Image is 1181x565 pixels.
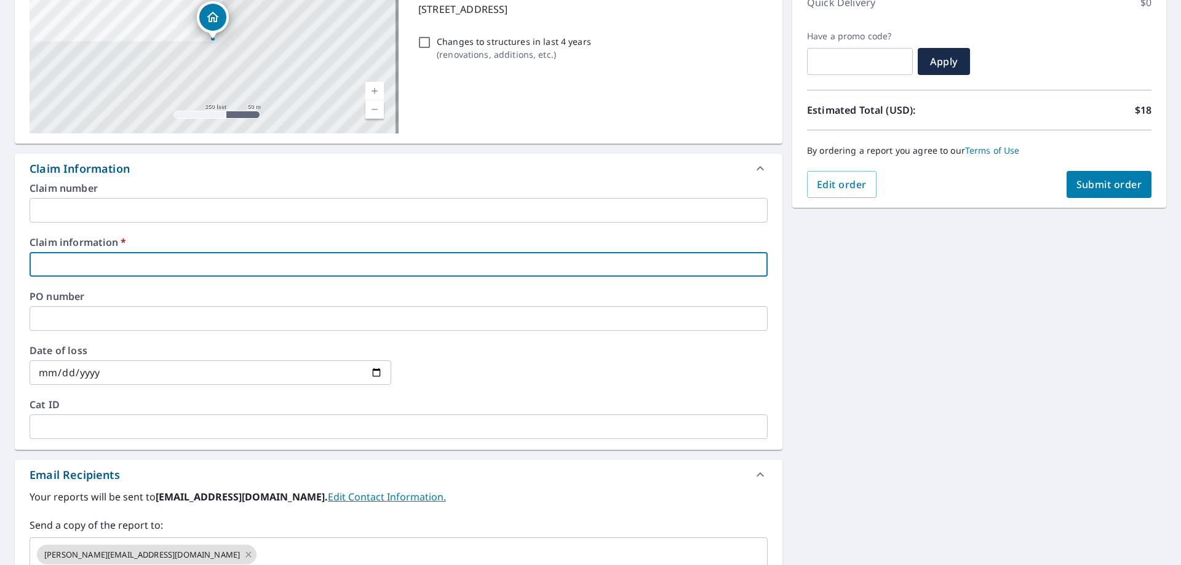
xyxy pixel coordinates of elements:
[1135,103,1151,117] p: $18
[156,490,328,504] b: [EMAIL_ADDRESS][DOMAIN_NAME].
[928,55,960,68] span: Apply
[437,35,591,48] p: Changes to structures in last 4 years
[918,48,970,75] button: Apply
[30,160,130,177] div: Claim Information
[30,489,768,504] label: Your reports will be sent to
[30,183,768,193] label: Claim number
[365,100,384,119] a: Current Level 17, Zoom Out
[437,48,591,61] p: ( renovations, additions, etc. )
[365,82,384,100] a: Current Level 17, Zoom In
[37,545,256,564] div: [PERSON_NAME][EMAIL_ADDRESS][DOMAIN_NAME]
[807,171,877,198] button: Edit order
[817,178,867,191] span: Edit order
[15,154,782,183] div: Claim Information
[30,291,768,301] label: PO number
[807,103,979,117] p: Estimated Total (USD):
[807,145,1151,156] p: By ordering a report you agree to our
[30,400,768,409] label: Cat ID
[807,31,913,42] label: Have a promo code?
[197,1,229,39] div: Dropped pin, building 1, Residential property, 8 Carleton Dr Pittsburgh, PA 15243
[328,490,446,504] a: EditContactInfo
[30,346,391,355] label: Date of loss
[965,144,1020,156] a: Terms of Use
[418,2,763,17] p: [STREET_ADDRESS]
[30,237,768,247] label: Claim information
[30,518,768,532] label: Send a copy of the report to:
[1067,171,1152,198] button: Submit order
[30,467,120,483] div: Email Recipients
[1076,178,1142,191] span: Submit order
[15,460,782,489] div: Email Recipients
[37,549,247,561] span: [PERSON_NAME][EMAIL_ADDRESS][DOMAIN_NAME]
